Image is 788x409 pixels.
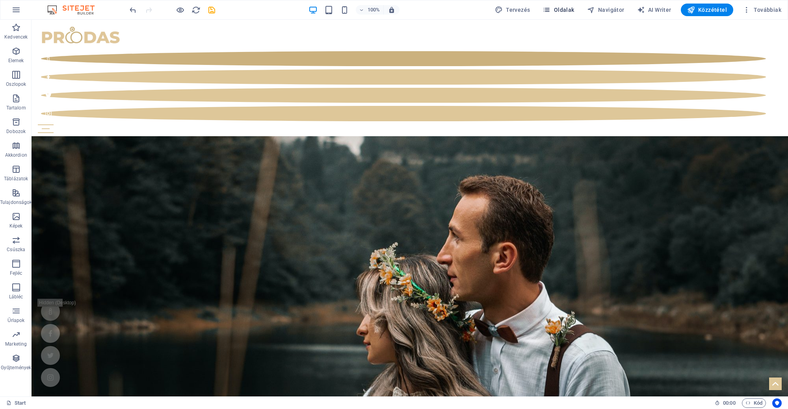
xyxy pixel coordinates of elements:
i: Mentés (Ctrl+S) [207,6,216,15]
p: Képek [9,223,23,229]
a: Kattintson a kijelölés megszüntetéséhez. Dupla kattintás az oldalak megnyitásához [6,398,26,408]
img: Editor Logo [45,5,104,15]
button: save [207,5,216,15]
button: Usercentrics [772,398,782,408]
button: Navigátor [584,4,628,16]
h6: Munkamenet idő [715,398,736,408]
span: Kód [745,398,762,408]
p: Táblázatok [4,176,28,182]
span: 00 00 [723,398,735,408]
button: Tervezés [492,4,533,16]
p: Gyűjtemények [1,365,31,371]
p: Űrlapok [7,317,24,324]
button: Közzététel [681,4,733,16]
p: Oszlopok [6,81,26,87]
p: Akkordion [5,152,27,158]
p: Marketing [5,341,27,347]
button: 100% [356,5,384,15]
p: Dobozok [6,128,26,135]
button: Kód [742,398,766,408]
p: Elemek [8,57,24,64]
i: Visszavonás: Oldalak módosítása (Ctrl+Z) [128,6,138,15]
div: Tervezés (Ctrl+Alt+Y) [492,4,533,16]
p: Kedvencek [4,34,28,40]
p: Tartalom [6,105,26,111]
span: AI Writer [637,6,671,14]
button: Kattintson ide az előnézeti módból való kilépéshez és a szerkesztés folytatásához [175,5,185,15]
button: AI Writer [634,4,675,16]
p: Csúszka [7,246,25,253]
button: Továbbiak [740,4,784,16]
button: reload [191,5,201,15]
button: undo [128,5,138,15]
span: Navigátor [587,6,624,14]
i: Weboldal újratöltése [191,6,201,15]
p: Fejléc [10,270,22,276]
span: : [729,400,730,406]
i: Átméretezés esetén automatikusan beállítja a nagyítási szintet a választott eszköznek megfelelően. [388,6,395,13]
button: Oldalak [539,4,577,16]
span: Oldalak [543,6,574,14]
span: Továbbiak [743,6,781,14]
h6: 100% [368,5,380,15]
span: Közzététel [687,6,727,14]
span: Tervezés [495,6,530,14]
p: Lábléc [9,294,23,300]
